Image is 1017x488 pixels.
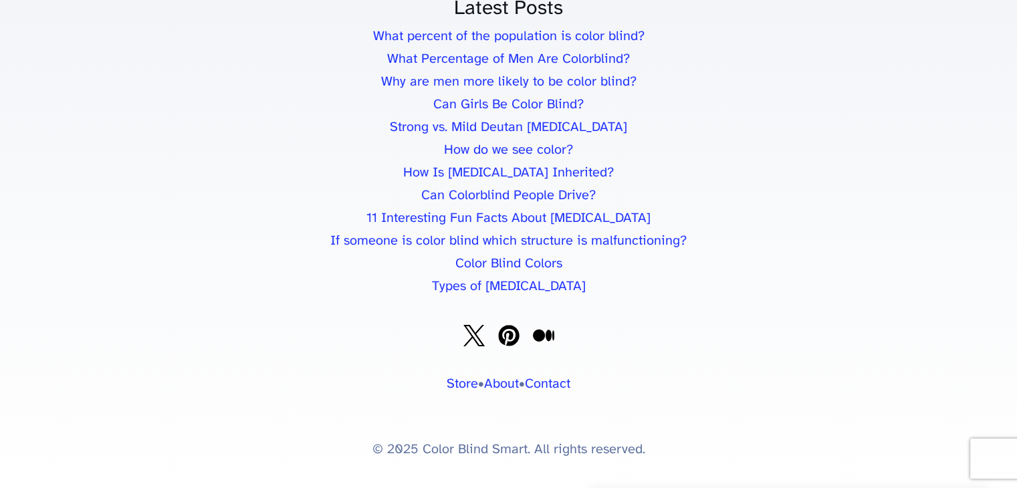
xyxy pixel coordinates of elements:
a: Can Girls Be Color Blind? [433,98,584,112]
div: • • [13,373,1004,396]
a: Can Colorblind People Drive? [421,189,596,203]
div: © 2025 Color Blind Smart. All rights reserved. [13,439,1004,461]
a: Strong vs. Mild Deutan [MEDICAL_DATA] [390,120,627,134]
a: What Percentage of Men Are Colorblind? [387,52,630,66]
a: 11 Interesting Fun Facts About [MEDICAL_DATA] [366,211,651,225]
a: Contact [525,377,570,391]
a: Color Blind Colors [455,257,562,271]
a: Why are men more likely to be color blind? [381,75,637,89]
a: About [484,377,519,391]
a: How do we see color? [444,143,573,157]
a: If someone is color blind which structure is malfunctioning? [330,234,687,248]
a: Store [447,377,478,391]
a: Types of [MEDICAL_DATA] [432,279,586,293]
a: What percent of the population is color blind? [373,29,645,43]
a: How Is [MEDICAL_DATA] Inherited? [403,166,614,180]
